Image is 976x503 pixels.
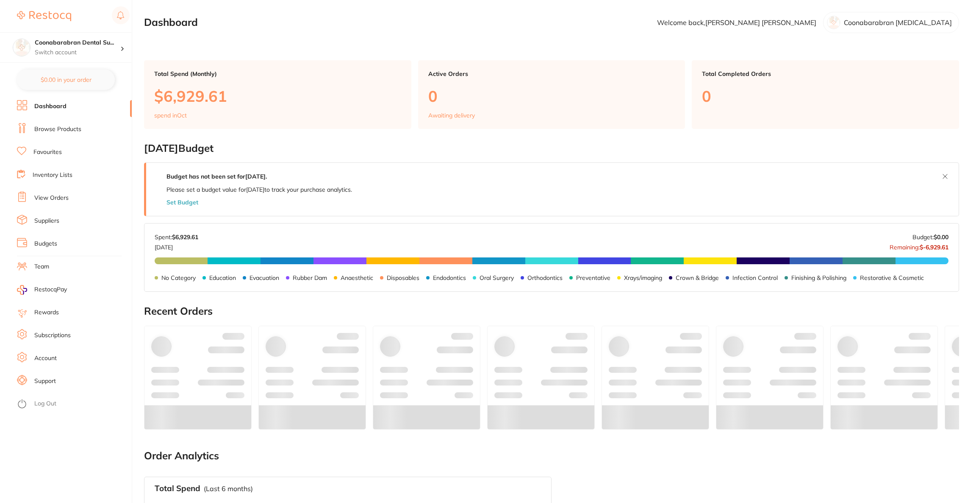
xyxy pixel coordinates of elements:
a: Browse Products [34,125,81,134]
a: Log Out [34,400,56,408]
p: Coonabarabran [MEDICAL_DATA] [844,19,952,26]
strong: $6,929.61 [172,233,198,241]
p: [DATE] [155,240,198,251]
p: Crown & Bridge [676,274,719,281]
strong: $-6,929.61 [920,243,948,251]
p: Preventative [576,274,610,281]
a: Rewards [34,308,59,317]
p: Spent: [155,234,198,240]
p: Rubber Dam [293,274,327,281]
p: Active Orders [428,70,675,77]
p: 0 [702,87,949,105]
p: Restorative & Cosmetic [860,274,924,281]
img: RestocqPay [17,285,27,295]
a: Account [34,354,57,363]
p: Remaining: [890,240,948,251]
a: Total Completed Orders0 [692,60,959,129]
p: (Last 6 months) [204,485,253,492]
h4: Coonabarabran Dental Surgery [35,39,120,47]
p: Total Spend (Monthly) [154,70,401,77]
strong: Budget has not been set for [DATE] . [166,173,267,180]
button: Log Out [17,397,129,411]
h2: Dashboard [144,17,198,28]
p: Budget: [912,234,948,240]
p: Infection Control [732,274,778,281]
p: Finishing & Polishing [791,274,846,281]
button: Set Budget [166,199,198,206]
h2: [DATE] Budget [144,143,959,154]
h2: Order Analytics [144,450,959,462]
p: Disposables [387,274,419,281]
p: Orthodontics [527,274,563,281]
a: Inventory Lists [33,171,72,179]
a: Active Orders0Awaiting delivery [418,60,685,129]
p: Please set a budget value for [DATE] to track your purchase analytics. [166,186,352,193]
a: Restocq Logo [17,6,71,26]
p: $6,929.61 [154,87,401,105]
p: Welcome back, [PERSON_NAME] [PERSON_NAME] [657,19,816,26]
span: RestocqPay [34,285,67,294]
a: RestocqPay [17,285,67,295]
p: Endodontics [433,274,466,281]
p: Anaesthetic [341,274,373,281]
p: Evacuation [250,274,279,281]
p: Switch account [35,48,120,57]
p: Total Completed Orders [702,70,949,77]
p: spend in Oct [154,112,187,119]
a: Favourites [33,148,62,156]
a: Team [34,263,49,271]
a: View Orders [34,194,69,202]
button: $0.00 in your order [17,70,115,90]
h3: Total Spend [155,484,200,493]
p: Oral Surgery [480,274,514,281]
a: Support [34,377,56,386]
a: Total Spend (Monthly)$6,929.61spend inOct [144,60,411,129]
img: Restocq Logo [17,11,71,21]
p: Education [209,274,236,281]
a: Dashboard [34,102,67,111]
a: Budgets [34,240,57,248]
p: 0 [428,87,675,105]
strong: $0.00 [934,233,948,241]
a: Subscriptions [34,331,71,340]
p: Awaiting delivery [428,112,475,119]
a: Suppliers [34,217,59,225]
h2: Recent Orders [144,305,959,317]
img: Coonabarabran Dental Surgery [13,39,30,56]
p: Xrays/imaging [624,274,662,281]
p: No Category [161,274,196,281]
